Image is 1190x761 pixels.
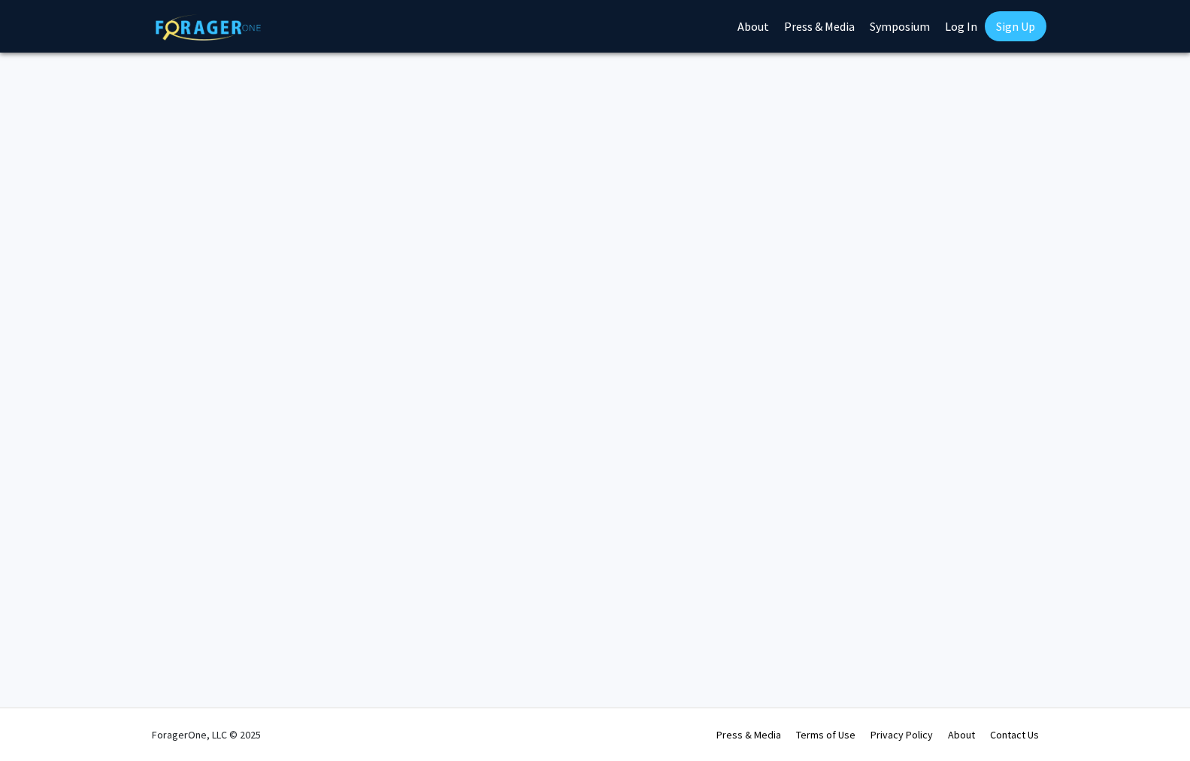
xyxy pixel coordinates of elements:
[871,728,933,741] a: Privacy Policy
[796,728,855,741] a: Terms of Use
[990,728,1039,741] a: Contact Us
[948,728,975,741] a: About
[152,708,261,761] div: ForagerOne, LLC © 2025
[156,14,261,41] img: ForagerOne Logo
[716,728,781,741] a: Press & Media
[985,11,1046,41] a: Sign Up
